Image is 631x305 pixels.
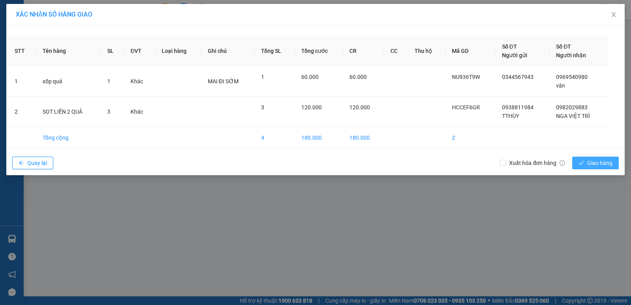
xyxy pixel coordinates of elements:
[124,97,155,127] td: Khác
[603,4,625,26] button: Close
[301,104,322,110] span: 120.000
[452,74,480,80] span: NU936T9W
[446,127,496,149] td: 2
[502,104,534,110] span: 0938811984
[502,43,517,50] span: Số ĐT
[587,159,612,167] span: Giao hàng
[19,160,24,167] span: arrow-left
[556,74,588,80] span: 0969540980
[572,157,619,169] button: checkGiao hàng
[610,11,617,18] span: close
[502,113,519,119] span: TTHÙY
[295,127,343,149] td: 180.000
[556,43,571,50] span: Số ĐT
[556,52,586,58] span: Người nhận
[107,109,110,115] span: 3
[295,36,343,66] th: Tổng cước
[12,157,53,169] button: arrow-leftQuay lại
[349,104,370,110] span: 120.000
[36,127,101,149] td: Tổng cộng
[36,66,101,97] td: xốp quả
[255,127,295,149] td: 4
[560,160,565,166] span: info-circle
[8,66,36,97] td: 1
[556,104,588,110] span: 0982029883
[255,36,295,66] th: Tổng SL
[124,66,155,97] td: Khác
[202,36,255,66] th: Ghi chú
[343,127,384,149] td: 180.000
[506,159,568,167] span: Xuất hóa đơn hàng
[36,36,101,66] th: Tên hàng
[502,52,527,58] span: Người gửi
[36,97,101,127] td: SỌT LIỀN 2 QUẢ
[107,78,110,84] span: 1
[408,36,446,66] th: Thu hộ
[124,36,155,66] th: ĐVT
[155,36,202,66] th: Loại hàng
[8,36,36,66] th: STT
[261,74,264,80] span: 1
[502,74,534,80] span: 0344567943
[208,78,239,84] span: MAI ĐI SỚM
[261,104,264,110] span: 3
[579,160,584,167] span: check
[101,36,124,66] th: SL
[446,36,496,66] th: Mã GD
[556,82,565,89] span: vân
[349,74,367,80] span: 60.000
[27,159,47,167] span: Quay lại
[343,36,384,66] th: CR
[384,36,409,66] th: CC
[556,113,590,119] span: NGA VIỆT TRÌ
[16,11,92,18] span: XÁC NHẬN SỐ HÀNG GIAO
[301,74,319,80] span: 60.000
[452,104,480,110] span: HCCEF6GR
[8,97,36,127] td: 2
